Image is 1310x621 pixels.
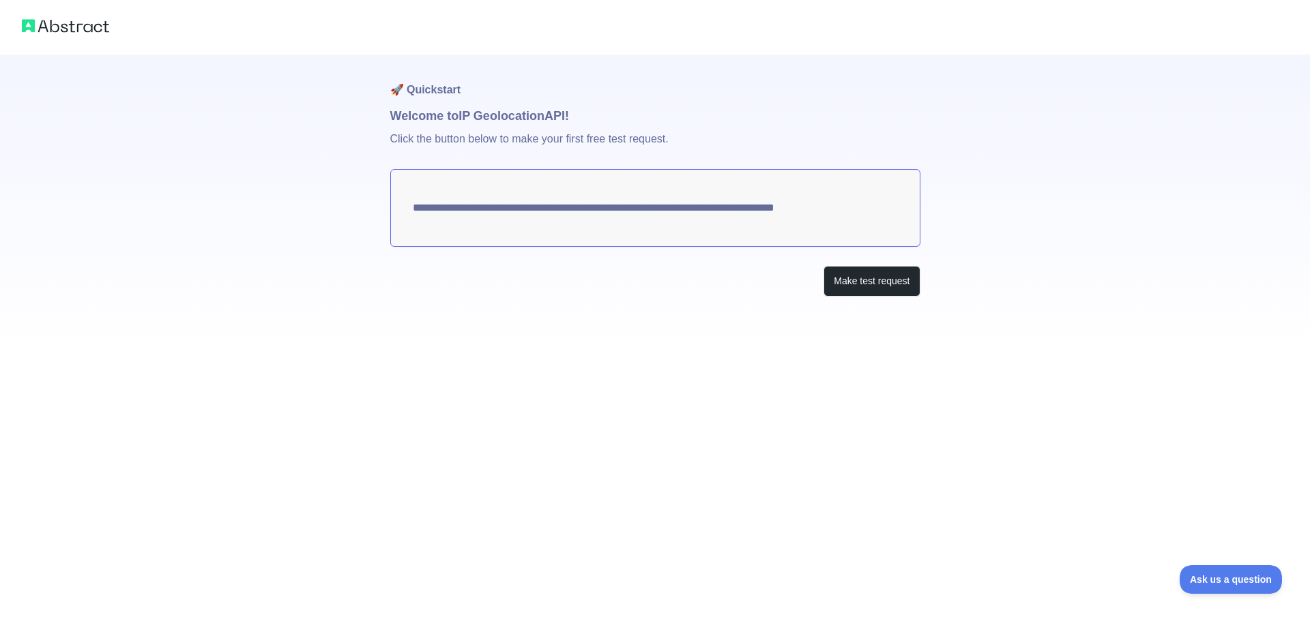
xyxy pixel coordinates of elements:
h1: Welcome to IP Geolocation API! [390,106,920,125]
iframe: Toggle Customer Support [1180,565,1283,594]
p: Click the button below to make your first free test request. [390,125,920,169]
button: Make test request [824,266,920,297]
img: Abstract logo [22,16,109,35]
h1: 🚀 Quickstart [390,55,920,106]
